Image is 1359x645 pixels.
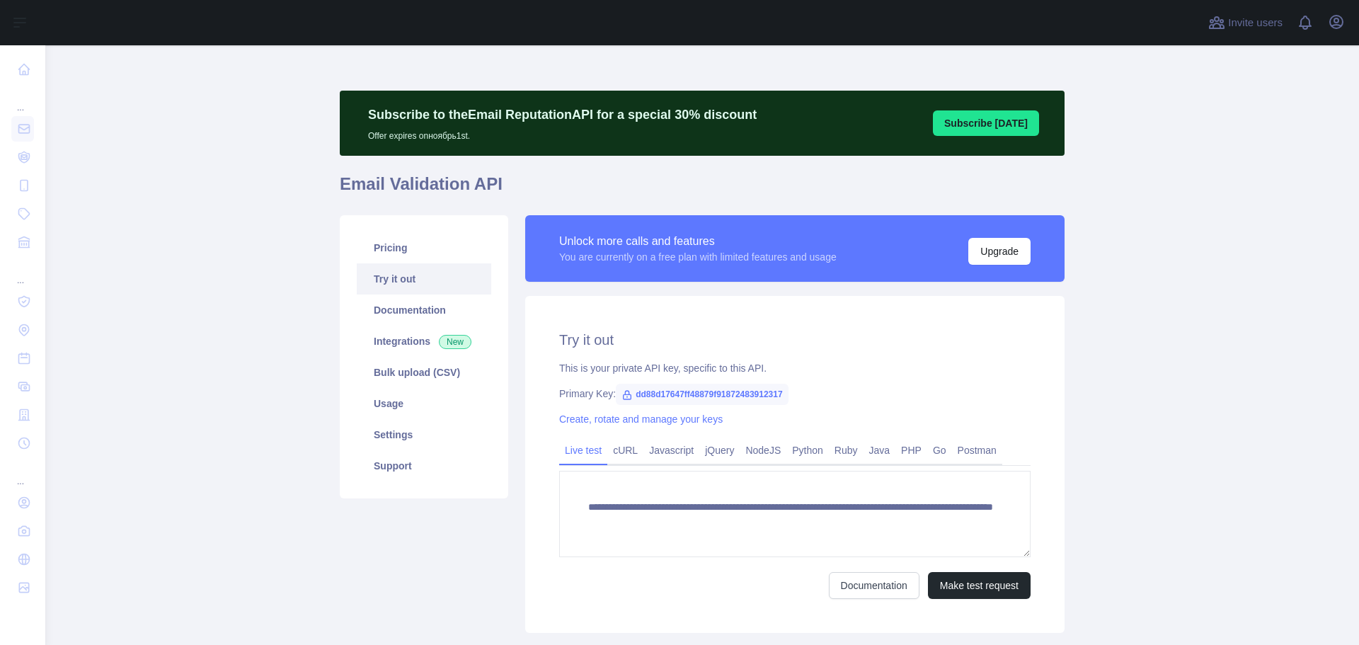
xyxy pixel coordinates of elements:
[357,419,491,450] a: Settings
[357,232,491,263] a: Pricing
[11,85,34,113] div: ...
[616,384,789,405] span: dd88d17647ff48879f91872483912317
[11,258,34,286] div: ...
[340,173,1065,207] h1: Email Validation API
[559,413,723,425] a: Create, rotate and manage your keys
[968,238,1031,265] button: Upgrade
[559,439,607,462] a: Live test
[895,439,927,462] a: PHP
[864,439,896,462] a: Java
[357,295,491,326] a: Documentation
[559,361,1031,375] div: This is your private API key, specific to this API.
[829,439,864,462] a: Ruby
[952,439,1002,462] a: Postman
[357,326,491,357] a: Integrations New
[829,572,919,599] a: Documentation
[368,125,757,142] p: Offer expires on ноябрь 1st.
[357,450,491,481] a: Support
[559,233,837,250] div: Unlock more calls and features
[928,572,1031,599] button: Make test request
[786,439,829,462] a: Python
[439,335,471,349] span: New
[11,459,34,487] div: ...
[933,110,1039,136] button: Subscribe [DATE]
[368,105,757,125] p: Subscribe to the Email Reputation API for a special 30 % discount
[740,439,786,462] a: NodeJS
[559,387,1031,401] div: Primary Key:
[643,439,699,462] a: Javascript
[559,330,1031,350] h2: Try it out
[1205,11,1285,34] button: Invite users
[357,263,491,295] a: Try it out
[927,439,952,462] a: Go
[559,250,837,264] div: You are currently on a free plan with limited features and usage
[607,439,643,462] a: cURL
[357,388,491,419] a: Usage
[1228,15,1283,31] span: Invite users
[699,439,740,462] a: jQuery
[357,357,491,388] a: Bulk upload (CSV)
